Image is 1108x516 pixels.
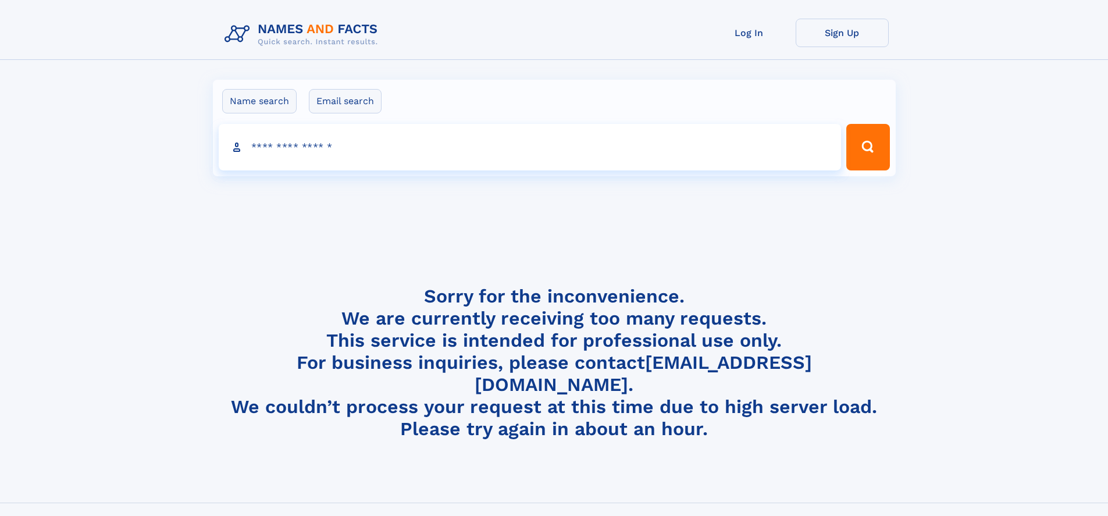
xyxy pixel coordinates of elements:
[475,351,812,396] a: [EMAIL_ADDRESS][DOMAIN_NAME]
[222,89,297,113] label: Name search
[220,285,889,440] h4: Sorry for the inconvenience. We are currently receiving too many requests. This service is intend...
[796,19,889,47] a: Sign Up
[703,19,796,47] a: Log In
[219,124,842,170] input: search input
[846,124,889,170] button: Search Button
[309,89,382,113] label: Email search
[220,19,387,50] img: Logo Names and Facts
